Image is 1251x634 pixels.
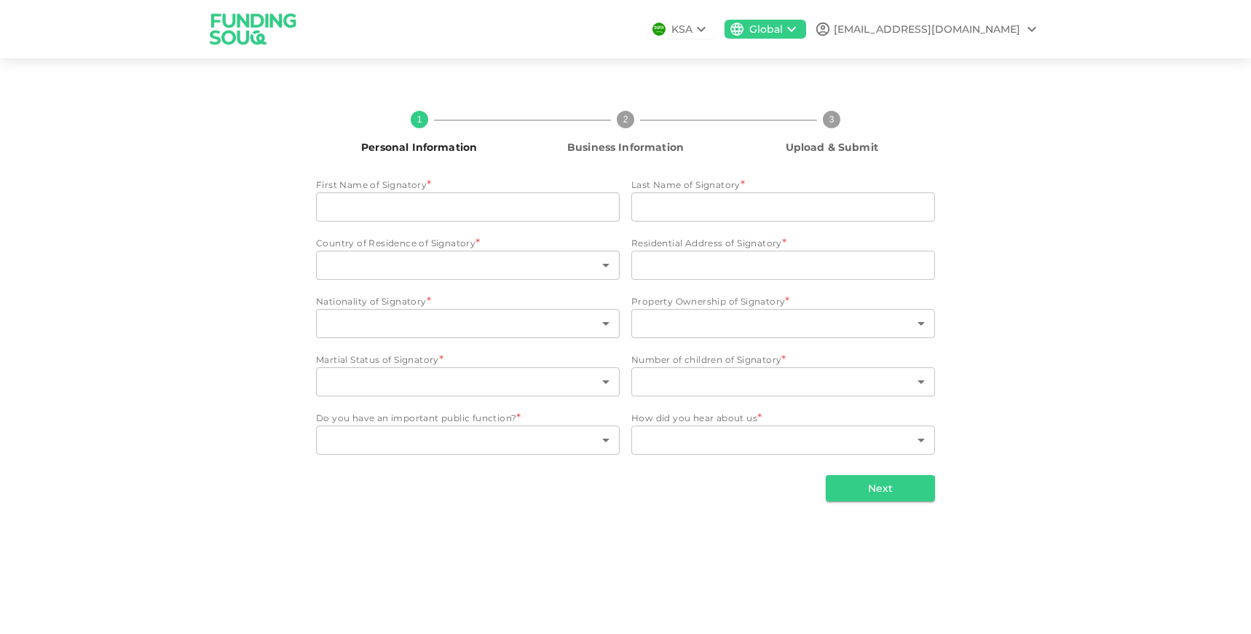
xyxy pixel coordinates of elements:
[316,296,427,307] span: Nationality of Signatory
[631,179,741,190] span: Last Name of Signatory
[652,23,666,36] img: flag-sa.b9a346574cdc8950dd34b50780441f57.svg
[826,475,935,501] button: Next
[316,179,427,190] span: First Name of Signatory
[631,309,935,338] div: Property Ownership of Signatory
[631,412,757,423] span: How did you hear about us
[361,141,477,154] span: Personal Information
[671,22,692,37] div: KSA
[631,192,935,222] input: lastName
[316,412,516,423] span: Do you have an important public function?
[631,238,782,248] span: Residential Address of Signatory
[316,354,439,365] span: Martial Status of Signatory
[631,251,935,280] input: residentialAddress.addressLine
[631,296,785,307] span: Property Ownership of Signatory
[749,22,783,37] div: Global
[829,114,834,125] text: 3
[316,309,620,338] div: Nationality of Signatory
[316,251,620,280] div: Country of Residence of Signatory
[567,141,684,154] span: Business Information
[316,238,475,248] span: Country of Residence of Signatory
[631,426,935,455] div: howHearAboutUs
[631,354,781,365] span: Number of children of Signatory
[417,114,422,125] text: 1
[631,367,935,396] div: Number of children of Signatory
[623,114,628,125] text: 2
[834,22,1020,37] div: [EMAIL_ADDRESS][DOMAIN_NAME]
[316,426,620,455] div: importantPublicFunction
[316,192,620,222] input: firstName
[316,367,620,396] div: Martial Status of Signatory
[786,141,878,154] span: Upload & Submit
